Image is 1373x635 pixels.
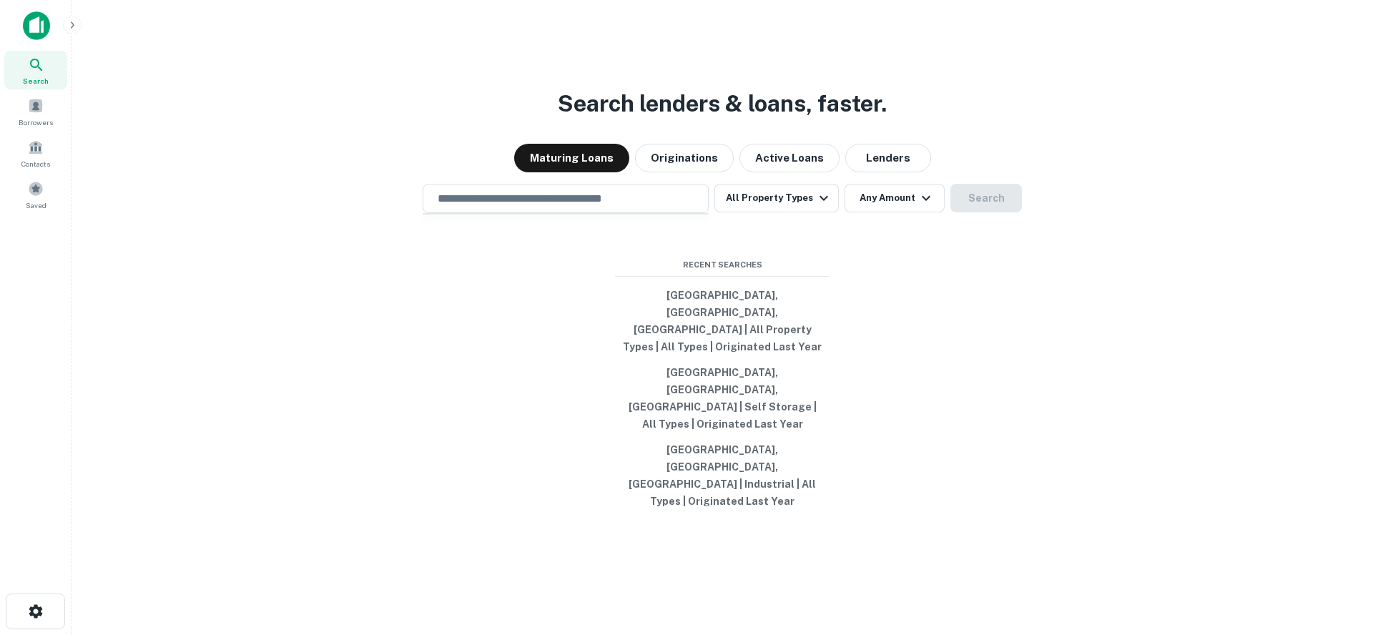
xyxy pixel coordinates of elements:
h3: Search lenders & loans, faster. [558,87,887,121]
button: [GEOGRAPHIC_DATA], [GEOGRAPHIC_DATA], [GEOGRAPHIC_DATA] | All Property Types | All Types | Origin... [615,282,830,360]
a: Borrowers [4,92,67,131]
button: Maturing Loans [514,144,629,172]
a: Contacts [4,134,67,172]
a: Saved [4,175,67,214]
span: Recent Searches [615,259,830,271]
button: [GEOGRAPHIC_DATA], [GEOGRAPHIC_DATA], [GEOGRAPHIC_DATA] | Industrial | All Types | Originated Las... [615,437,830,514]
span: Contacts [21,158,50,169]
button: [GEOGRAPHIC_DATA], [GEOGRAPHIC_DATA], [GEOGRAPHIC_DATA] | Self Storage | All Types | Originated L... [615,360,830,437]
button: Originations [635,144,734,172]
span: Saved [26,200,46,211]
button: All Property Types [714,184,839,212]
span: Borrowers [19,117,53,128]
img: capitalize-icon.png [23,11,50,40]
button: Active Loans [739,144,840,172]
button: Any Amount [845,184,945,212]
a: Search [4,51,67,89]
span: Search [23,75,49,87]
button: Lenders [845,144,931,172]
iframe: Chat Widget [1301,521,1373,589]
